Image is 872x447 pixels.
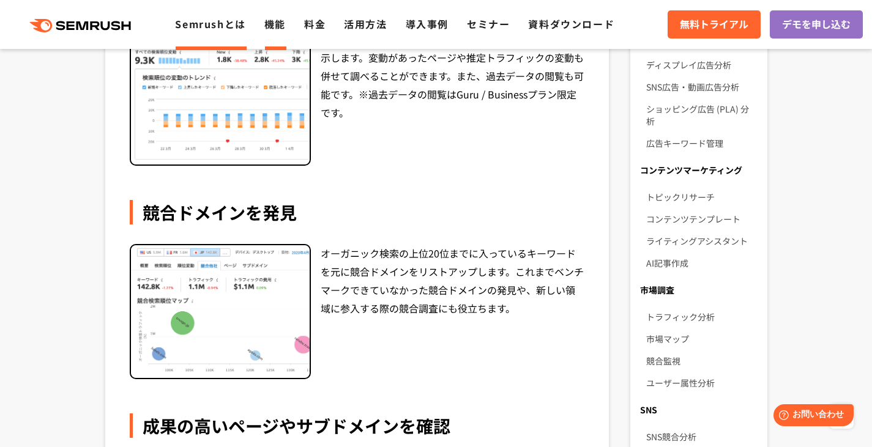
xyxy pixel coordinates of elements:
a: 資料ダウンロード [528,17,614,31]
div: SNS [630,399,767,421]
span: デモを申し込む [782,17,851,32]
a: 導入事例 [406,17,449,31]
div: 競合ドメインを発見 [130,200,585,224]
div: 成果の高いページやサブドメインを確認 [130,413,585,438]
a: ショッピング広告 (PLA) 分析 [646,98,757,132]
a: 市場マップ [646,328,757,350]
a: 機能 [264,17,286,31]
a: 無料トライアル [668,10,761,39]
img: オーガニック検索分析 順位変動 [131,31,310,164]
a: ディスプレイ広告分析 [646,54,757,76]
a: トピックリサーチ [646,186,757,208]
iframe: Help widget launcher [763,399,859,434]
a: Semrushとは [175,17,245,31]
div: コンテンツマーケティング [630,159,767,181]
a: トラフィック分析 [646,306,757,328]
a: SNS広告・動画広告分析 [646,76,757,98]
a: デモを申し込む [770,10,863,39]
a: ユーザー属性分析 [646,372,757,394]
img: オーガニック検索分析 競合発見 [131,245,310,379]
a: 料金 [304,17,326,31]
a: ライティングアシスタント [646,230,757,252]
a: セミナー [467,17,510,31]
div: 調べているサイトに対して順位変動があったキーワードを表示します。変動があったページや推定トラフィックの変動も併せて調べることができます。また、過去データの閲覧も可能です。※過去データの閲覧はGu... [321,30,585,166]
a: 活用方法 [344,17,387,31]
div: 市場調査 [630,279,767,301]
a: 競合監視 [646,350,757,372]
a: コンテンツテンプレート [646,208,757,230]
a: 広告キーワード管理 [646,132,757,154]
a: AI記事作成 [646,252,757,274]
span: 無料トライアル [680,17,748,32]
div: オーガニック検索の上位20位までに入っているキーワードを元に競合ドメインをリストアップします。これまでベンチマークできていなかった競合ドメインの発見や、新しい領域に参入する際の競合調査にも役立ちます。 [321,244,585,380]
